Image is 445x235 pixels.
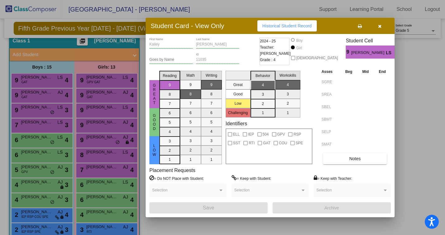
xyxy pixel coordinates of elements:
[374,68,391,75] th: End
[325,205,339,210] span: Archive
[151,22,224,30] h3: Student Card - View Only
[386,50,395,56] span: LS
[293,131,301,138] span: RSP
[263,139,270,147] span: GAT
[233,139,240,147] span: SST
[248,131,254,138] span: IEP
[196,58,240,62] input: Enter ID
[277,131,285,138] span: GPV
[395,48,400,56] span: 4
[321,77,339,87] input: assessment
[349,156,361,161] span: Notes
[149,202,268,213] button: Save
[296,139,303,147] span: SPE
[346,48,351,56] span: 9
[149,167,195,173] label: Placement Requests
[296,38,303,43] div: Boy
[320,68,340,75] th: Asses
[233,131,240,138] span: ELL
[296,54,338,62] span: [DEMOGRAPHIC_DATA]
[279,139,287,147] span: COU
[149,175,204,181] label: = Do NOT Place with Student:
[249,139,255,147] span: RTI
[296,45,302,51] div: Girl
[323,153,387,164] button: Notes
[314,175,352,181] label: = Keep with Teacher:
[321,127,339,137] input: assessment
[260,57,275,63] span: Grade : 4
[340,68,357,75] th: Beg
[203,205,214,210] span: Save
[321,102,339,112] input: assessment
[262,23,312,28] span: Historical Student Record
[321,115,339,124] input: assessment
[346,38,400,44] h3: Student Cell
[152,113,157,131] span: Good
[226,121,247,127] label: Identifiers
[260,38,276,44] span: 2024 - 25
[273,202,391,213] button: Archive
[357,68,374,75] th: Mid
[321,90,339,99] input: assessment
[149,58,193,62] input: goes by name
[152,144,157,157] span: Low
[152,83,157,105] span: Great
[351,50,386,56] span: [PERSON_NAME]
[232,175,271,181] label: = Keep with Student:
[260,44,291,57] span: Teacher: [PERSON_NAME]
[263,131,269,138] span: 504
[321,140,339,149] input: assessment
[257,20,317,31] button: Historical Student Record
